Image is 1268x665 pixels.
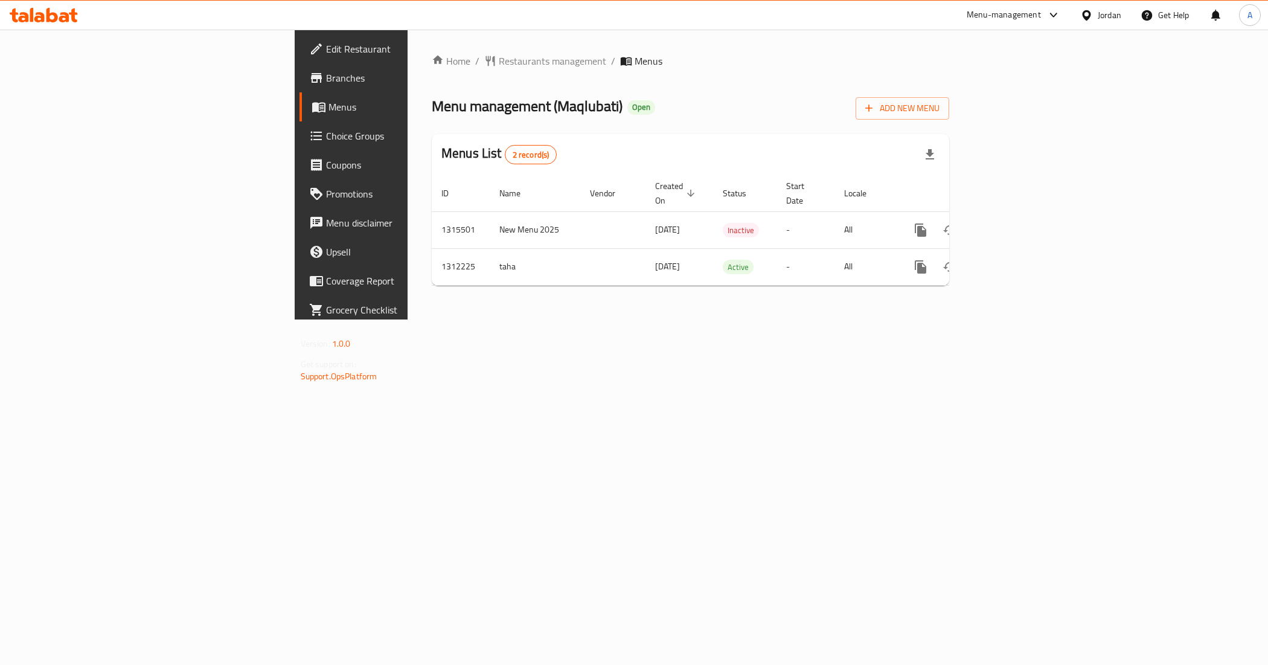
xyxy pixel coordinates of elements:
a: Support.OpsPlatform [301,368,377,384]
span: Restaurants management [499,54,606,68]
span: Menus [635,54,662,68]
span: Edit Restaurant [326,42,497,56]
span: [DATE] [655,222,680,237]
a: Coverage Report [299,266,507,295]
button: more [906,216,935,245]
td: All [834,211,897,248]
span: 1.0.0 [332,336,351,352]
nav: breadcrumb [432,54,949,68]
span: A [1247,8,1252,22]
span: Active [723,260,754,274]
span: Coupons [326,158,497,172]
div: Export file [915,140,944,169]
div: Jordan [1098,8,1121,22]
button: Change Status [935,252,964,281]
span: Branches [326,71,497,85]
span: Open [627,102,655,112]
a: Edit Restaurant [299,34,507,63]
span: Locale [844,186,882,201]
span: Promotions [326,187,497,201]
h2: Menus List [441,144,557,164]
span: Vendor [590,186,631,201]
a: Branches [299,63,507,92]
td: All [834,248,897,285]
span: ID [441,186,464,201]
a: Choice Groups [299,121,507,150]
span: Grocery Checklist [326,303,497,317]
div: Open [627,100,655,115]
span: Version: [301,336,330,352]
span: Menu management ( Maqlubati ) [432,92,623,120]
th: Actions [897,175,1032,212]
div: Menu-management [967,8,1041,22]
table: enhanced table [432,175,1032,286]
td: New Menu 2025 [490,211,580,248]
span: Menu disclaimer [326,216,497,230]
button: Change Status [935,216,964,245]
a: Coupons [299,150,507,179]
span: Created On [655,179,699,208]
a: Upsell [299,237,507,266]
span: Choice Groups [326,129,497,143]
span: Start Date [786,179,820,208]
span: Inactive [723,223,759,237]
a: Promotions [299,179,507,208]
a: Grocery Checklist [299,295,507,324]
td: - [776,248,834,285]
li: / [611,54,615,68]
span: Coverage Report [326,274,497,288]
span: Get support on: [301,356,356,372]
button: Add New Menu [856,97,949,120]
span: Menus [328,100,497,114]
span: [DATE] [655,259,680,274]
button: more [906,252,935,281]
a: Restaurants management [484,54,606,68]
a: Menu disclaimer [299,208,507,237]
div: Total records count [505,145,557,164]
span: Status [723,186,762,201]
span: Add New Menu [865,101,940,116]
td: taha [490,248,580,285]
a: Menus [299,92,507,121]
span: Name [499,186,536,201]
span: 2 record(s) [505,149,557,161]
td: - [776,211,834,248]
span: Upsell [326,245,497,259]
